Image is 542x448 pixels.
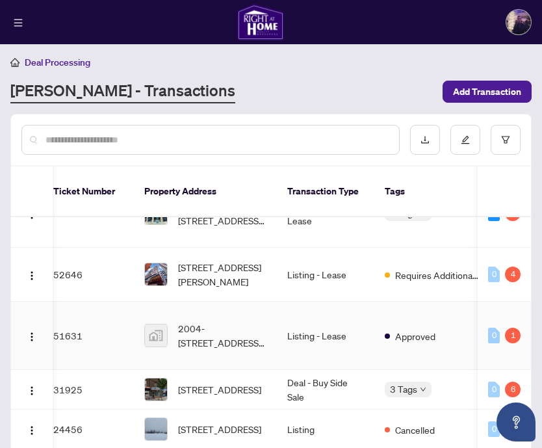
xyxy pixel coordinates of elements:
[21,379,42,400] button: Logo
[395,268,480,282] span: Requires Additional Docs
[43,302,134,370] td: 51631
[453,81,521,102] span: Add Transaction
[395,423,435,437] span: Cancelled
[178,321,266,350] span: 2004-[STREET_ADDRESS][PERSON_NAME]
[10,58,19,67] span: home
[178,260,266,289] span: [STREET_ADDRESS][PERSON_NAME]
[145,378,167,401] img: thumbnail-img
[374,166,490,217] th: Tags
[488,421,500,437] div: 0
[395,329,435,343] span: Approved
[488,328,500,343] div: 0
[25,57,90,68] span: Deal Processing
[390,382,417,397] span: 3 Tags
[505,328,521,343] div: 1
[491,125,521,155] button: filter
[27,425,37,436] img: Logo
[27,332,37,342] img: Logo
[506,10,531,34] img: Profile Icon
[10,80,235,103] a: [PERSON_NAME] - Transactions
[461,135,470,144] span: edit
[501,135,510,144] span: filter
[14,18,23,27] span: menu
[277,302,374,370] td: Listing - Lease
[27,270,37,281] img: Logo
[145,324,167,347] img: thumbnail-img
[277,370,374,410] td: Deal - Buy Side Sale
[277,248,374,302] td: Listing - Lease
[505,267,521,282] div: 4
[21,264,42,285] button: Logo
[443,81,532,103] button: Add Transaction
[488,382,500,397] div: 0
[488,267,500,282] div: 0
[145,418,167,440] img: thumbnail-img
[134,166,277,217] th: Property Address
[420,135,430,144] span: download
[43,166,134,217] th: Ticket Number
[277,166,374,217] th: Transaction Type
[505,382,521,397] div: 6
[420,386,426,393] span: down
[27,386,37,396] img: Logo
[410,125,440,155] button: download
[43,248,134,302] td: 52646
[21,419,42,440] button: Logo
[145,263,167,285] img: thumbnail-img
[21,325,42,346] button: Logo
[497,402,536,441] button: Open asap
[237,4,284,40] img: logo
[178,382,261,397] span: [STREET_ADDRESS]
[450,125,480,155] button: edit
[43,370,134,410] td: 31925
[178,422,261,436] span: [STREET_ADDRESS]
